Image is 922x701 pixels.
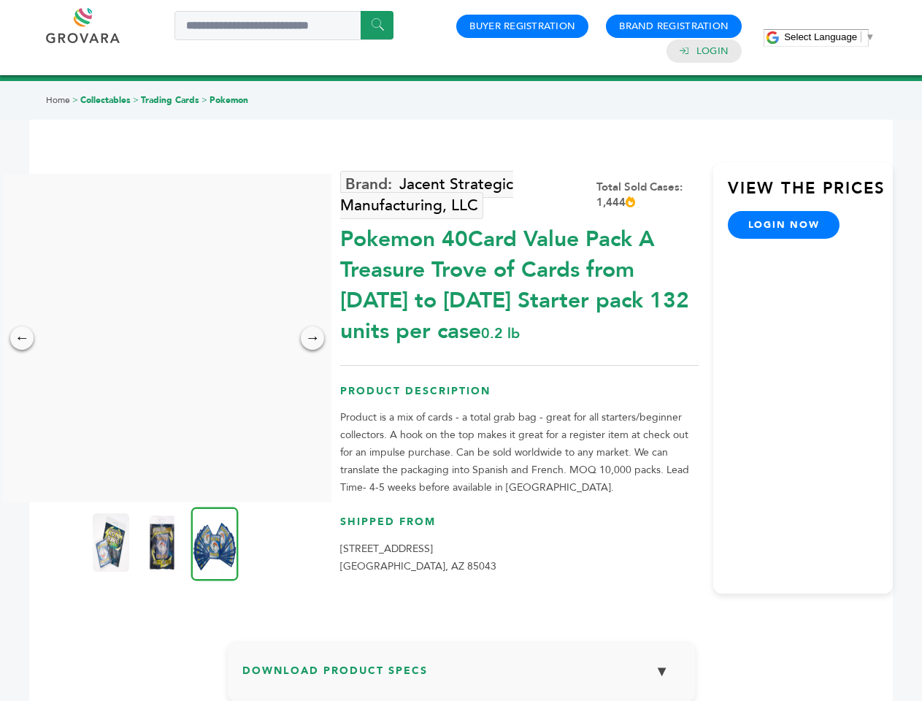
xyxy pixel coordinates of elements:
[784,31,857,42] span: Select Language
[696,45,729,58] a: Login
[340,171,513,219] a: Jacent Strategic Manufacturing, LLC
[644,656,680,687] button: ▼
[469,20,575,33] a: Buyer Registration
[340,384,699,410] h3: Product Description
[191,507,239,581] img: Pokemon 40-Card Value Pack – A Treasure Trove of Cards from 1996 to 2024 - Starter pack! 132 unit...
[340,540,699,575] p: [STREET_ADDRESS] [GEOGRAPHIC_DATA], AZ 85043
[201,94,207,106] span: >
[340,409,699,497] p: Product is a mix of cards - a total grab bag - great for all starters/beginner collectors. A hook...
[72,94,78,106] span: >
[619,20,729,33] a: Brand Registration
[93,513,129,572] img: Pokemon 40-Card Value Pack – A Treasure Trove of Cards from 1996 to 2024 - Starter pack! 132 unit...
[144,513,180,572] img: Pokemon 40-Card Value Pack – A Treasure Trove of Cards from 1996 to 2024 - Starter pack! 132 unit...
[865,31,875,42] span: ▼
[728,177,893,211] h3: View the Prices
[301,326,324,350] div: →
[133,94,139,106] span: >
[481,323,520,343] span: 0.2 lb
[141,94,199,106] a: Trading Cards
[210,94,248,106] a: Pokemon
[340,217,699,347] div: Pokemon 40Card Value Pack A Treasure Trove of Cards from [DATE] to [DATE] Starter pack 132 units ...
[10,326,34,350] div: ←
[596,180,699,210] div: Total Sold Cases: 1,444
[784,31,875,42] a: Select Language​
[46,94,70,106] a: Home
[242,656,680,698] h3: Download Product Specs
[174,11,393,40] input: Search a product or brand...
[728,211,840,239] a: login now
[340,515,699,540] h3: Shipped From
[80,94,131,106] a: Collectables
